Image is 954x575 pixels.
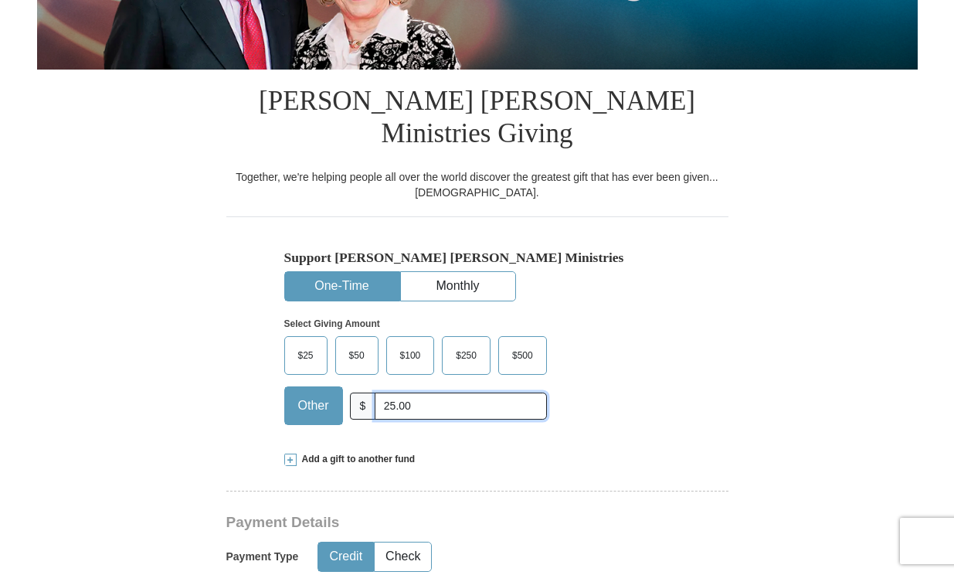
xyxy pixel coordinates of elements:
span: $500 [504,344,541,367]
span: $100 [392,344,429,367]
div: Together, we're helping people all over the world discover the greatest gift that has ever been g... [226,169,728,200]
strong: Select Giving Amount [284,318,380,329]
h5: Support [PERSON_NAME] [PERSON_NAME] Ministries [284,250,671,266]
span: $25 [290,344,321,367]
h3: Payment Details [226,514,620,532]
span: Other [290,394,337,417]
h5: Payment Type [226,550,299,563]
button: Monthly [401,272,515,301]
button: Check [375,543,431,571]
button: Credit [318,543,373,571]
h1: [PERSON_NAME] [PERSON_NAME] Ministries Giving [226,70,728,169]
span: Add a gift to another fund [297,453,416,466]
span: $50 [341,344,372,367]
button: One-Time [285,272,399,301]
span: $ [350,393,376,420]
span: $250 [448,344,484,367]
input: Other Amount [375,393,546,420]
